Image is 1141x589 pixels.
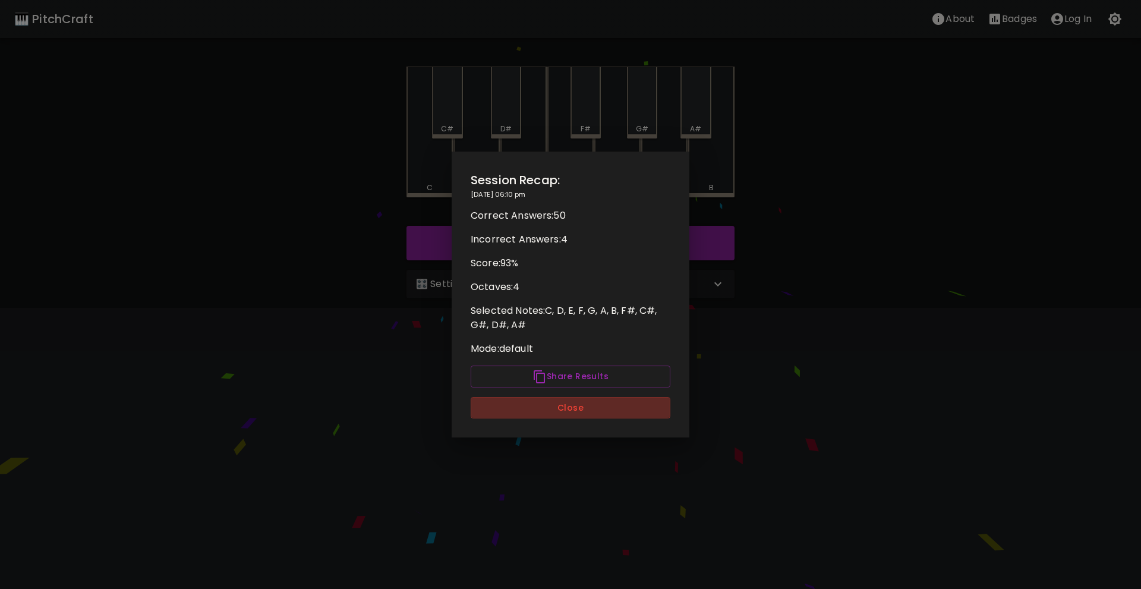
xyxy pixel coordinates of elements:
button: Share Results [471,366,670,388]
button: Close [471,397,670,419]
p: Incorrect Answers: 4 [471,232,670,247]
p: Octaves: 4 [471,280,670,294]
p: Score: 93 % [471,256,670,270]
p: Correct Answers: 50 [471,209,670,223]
p: Selected Notes: C, D, E, F, G, A, B, F#, C#, G#, D#, A# [471,304,670,332]
p: [DATE] 06:10 pm [471,190,670,200]
h2: Session Recap: [471,171,670,190]
p: Mode: default [471,342,670,356]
